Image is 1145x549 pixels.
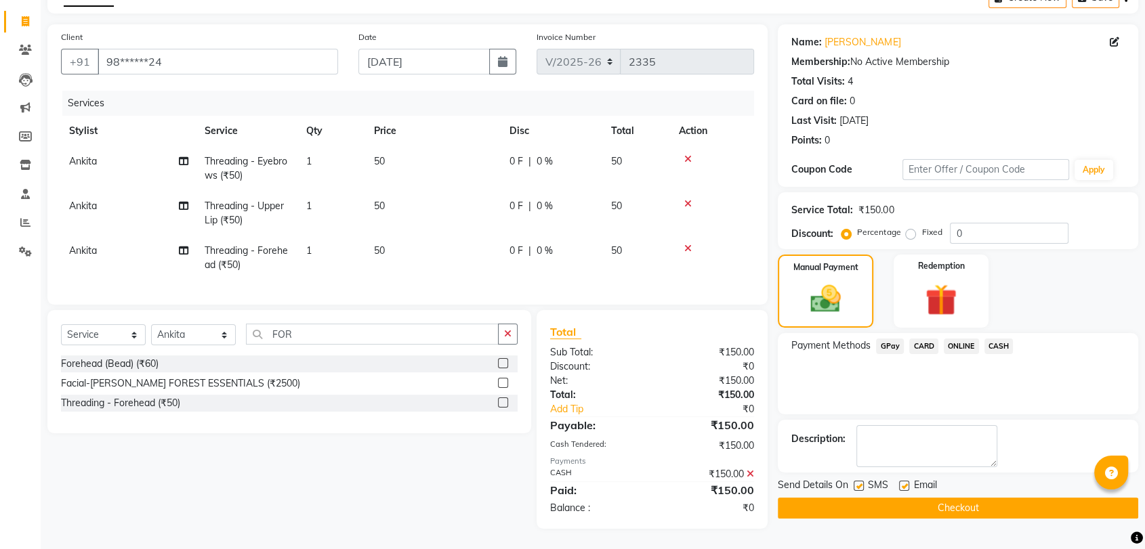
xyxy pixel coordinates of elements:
span: CASH [984,338,1014,354]
span: Email [913,478,936,495]
span: 50 [374,155,385,167]
div: Total Visits: [791,74,845,89]
div: Points: [791,133,822,148]
span: Send Details On [778,478,848,495]
label: Client [61,31,83,43]
th: Service [196,116,298,146]
div: Threading - Forehead (₹50) [61,396,180,410]
div: 4 [848,74,853,89]
img: _cash.svg [801,282,850,316]
th: Total [603,116,671,146]
span: Threading - Eyebrows (₹50) [205,155,287,181]
div: Payments [550,456,754,467]
div: ₹0 [652,501,765,515]
span: | [528,154,531,169]
div: 0 [825,133,830,148]
span: 50 [611,200,622,212]
div: ₹150.00 [652,374,765,388]
span: Total [550,325,581,339]
button: Apply [1075,160,1113,180]
div: Services [62,91,764,116]
div: ₹0 [652,359,765,374]
div: Cash Tendered: [540,439,652,453]
button: +91 [61,49,99,74]
label: Invoice Number [537,31,596,43]
span: 0 F [509,244,523,258]
th: Qty [298,116,366,146]
span: CARD [909,338,938,354]
div: [DATE] [839,114,869,128]
span: Threading - Upper Lip (₹50) [205,200,284,226]
span: 50 [374,244,385,257]
div: Service Total: [791,203,853,217]
span: 0 F [509,199,523,213]
span: ONLINE [944,338,979,354]
input: Enter Offer / Coupon Code [902,159,1069,180]
label: Redemption [917,260,964,272]
span: 0 % [537,154,553,169]
span: Ankita [69,155,97,167]
div: Last Visit: [791,114,837,128]
span: Payment Methods [791,338,871,353]
div: ₹150.00 [652,482,765,498]
span: 0 % [537,244,553,258]
div: CASH [540,467,652,481]
div: Sub Total: [540,345,652,359]
div: ₹150.00 [652,417,765,433]
div: Card on file: [791,94,847,108]
div: Discount: [791,227,833,241]
label: Date [358,31,377,43]
label: Fixed [921,226,942,238]
div: Payable: [540,417,652,433]
div: ₹150.00 [858,203,894,217]
span: 50 [611,244,622,257]
div: Net: [540,374,652,388]
button: Checkout [778,498,1138,519]
span: 1 [306,200,312,212]
div: Name: [791,35,822,49]
div: Description: [791,432,846,446]
div: ₹150.00 [652,467,765,481]
span: 0 F [509,154,523,169]
div: ₹150.00 [652,439,765,453]
a: [PERSON_NAME] [825,35,900,49]
a: Add Tip [540,402,671,416]
div: Total: [540,388,652,402]
span: Ankita [69,244,97,257]
span: 0 % [537,199,553,213]
span: 50 [611,155,622,167]
span: | [528,244,531,258]
th: Price [366,116,501,146]
span: GPay [876,338,904,354]
th: Stylist [61,116,196,146]
span: Threading - Forehead (₹50) [205,244,288,271]
div: Paid: [540,482,652,498]
div: Forehead (Bead) (₹60) [61,357,159,371]
div: Membership: [791,55,850,69]
div: Balance : [540,501,652,515]
div: Coupon Code [791,162,902,177]
span: 1 [306,155,312,167]
div: ₹150.00 [652,388,765,402]
div: No Active Membership [791,55,1125,69]
label: Manual Payment [793,261,858,273]
span: 1 [306,244,312,257]
div: Discount: [540,359,652,374]
div: Facial-[PERSON_NAME] FOREST ESSENTIALS (₹2500) [61,376,300,391]
th: Disc [501,116,603,146]
div: ₹150.00 [652,345,765,359]
span: 50 [374,200,385,212]
input: Search or Scan [246,324,499,345]
span: Ankita [69,200,97,212]
label: Percentage [857,226,900,238]
img: _gift.svg [915,280,966,320]
div: ₹0 [671,402,764,416]
th: Action [671,116,754,146]
span: | [528,199,531,213]
span: SMS [868,478,888,495]
div: 0 [850,94,855,108]
input: Search by Name/Mobile/Email/Code [98,49,338,74]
